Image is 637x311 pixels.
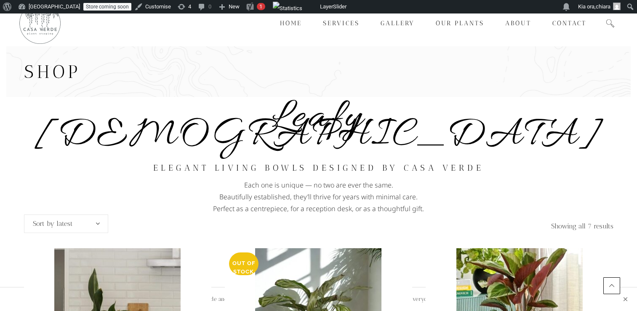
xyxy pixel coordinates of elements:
[596,3,610,10] span: chiara
[505,19,531,27] span: About
[259,3,262,10] span: 1
[552,19,586,27] span: Contact
[24,61,81,83] span: Shop
[24,214,108,233] span: Sort by latest
[24,215,108,233] span: Sort by latest
[319,214,613,240] p: Showing all 7 results
[273,2,302,15] img: Views over 48 hours. Click for more Jetpack Stats.
[436,19,484,27] span: Our Plants
[24,179,613,214] p: Each one is unique — no two are ever the same. Beautifully established, they’ll thrive for years ...
[323,19,360,27] span: Services
[381,19,415,27] span: Gallery
[24,110,613,145] h4: Leafy [DEMOGRAPHIC_DATA]
[280,19,302,27] span: Home
[83,3,131,11] a: Store coming soon
[24,157,613,179] h2: Elegant living bowls designed by Casa Verde
[232,260,255,275] span: Out of stock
